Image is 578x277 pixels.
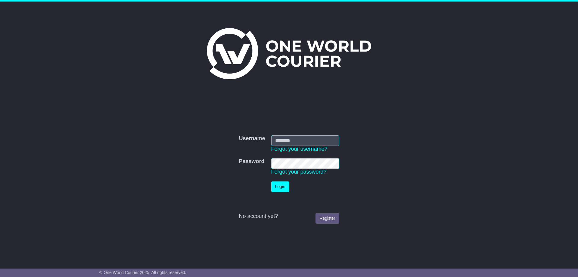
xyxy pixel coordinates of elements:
a: Register [315,213,339,224]
button: Login [271,181,289,192]
span: © One World Courier 2025. All rights reserved. [99,270,186,275]
a: Forgot your username? [271,146,328,152]
label: Password [239,158,264,165]
label: Username [239,135,265,142]
a: Forgot your password? [271,169,327,175]
div: No account yet? [239,213,339,220]
img: One World [207,28,371,79]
